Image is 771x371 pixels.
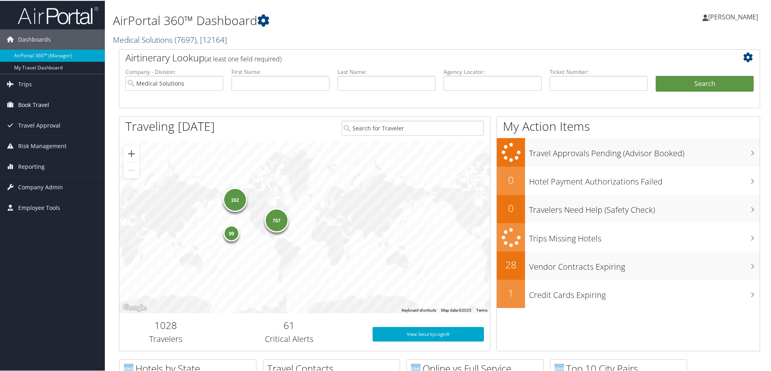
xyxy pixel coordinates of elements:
[196,34,227,44] span: , [ 12164 ]
[702,4,766,28] a: [PERSON_NAME]
[125,333,206,344] h3: Travelers
[113,11,548,28] h1: AirPortal 360™ Dashboard
[18,156,45,176] span: Reporting
[125,67,223,75] label: Company - Division:
[497,201,525,214] h2: 0
[444,67,542,75] label: Agency Locator:
[497,117,760,134] h1: My Action Items
[497,137,760,166] a: Travel Approvals Pending (Advisor Booked)
[342,120,484,135] input: Search for Traveler
[497,172,525,186] h2: 0
[223,224,240,240] div: 99
[497,166,760,194] a: 0Hotel Payment Authorizations Failed
[264,208,288,232] div: 767
[18,94,49,114] span: Book Travel
[18,5,98,24] img: airportal-logo.png
[529,199,760,215] h3: Travelers Need Help (Safety Check)
[125,50,700,64] h2: Airtinerary Lookup
[476,307,488,312] a: Terms (opens in new tab)
[18,29,51,49] span: Dashboards
[121,302,148,312] a: Open this area in Google Maps (opens a new window)
[708,12,758,21] span: [PERSON_NAME]
[529,228,760,243] h3: Trips Missing Hotels
[497,222,760,251] a: Trips Missing Hotels
[373,326,484,341] a: View SecurityLogic®
[231,67,329,75] label: First Name:
[656,75,754,91] button: Search
[121,302,148,312] img: Google
[497,251,760,279] a: 28Vendor Contracts Expiring
[123,161,140,178] button: Zoom out
[18,115,60,135] span: Travel Approval
[441,307,471,312] span: Map data ©2025
[497,285,525,299] h2: 1
[218,318,360,331] h2: 61
[529,171,760,187] h3: Hotel Payment Authorizations Failed
[223,187,247,211] div: 162
[123,145,140,161] button: Zoom in
[18,176,63,197] span: Company Admin
[204,54,281,63] span: (at least one field required)
[497,279,760,307] a: 1Credit Cards Expiring
[338,67,436,75] label: Last Name:
[497,194,760,222] a: 0Travelers Need Help (Safety Check)
[18,197,60,217] span: Employee Tools
[18,135,67,155] span: Risk Management
[113,34,227,44] a: Medical Solutions
[529,285,760,300] h3: Credit Cards Expiring
[175,34,196,44] span: ( 7697 )
[125,318,206,331] h2: 1028
[529,143,760,158] h3: Travel Approvals Pending (Advisor Booked)
[550,67,648,75] label: Ticket Number:
[218,333,360,344] h3: Critical Alerts
[402,307,436,312] button: Keyboard shortcuts
[18,73,32,94] span: Trips
[529,256,760,272] h3: Vendor Contracts Expiring
[125,117,215,134] h1: Traveling [DATE]
[497,257,525,271] h2: 28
